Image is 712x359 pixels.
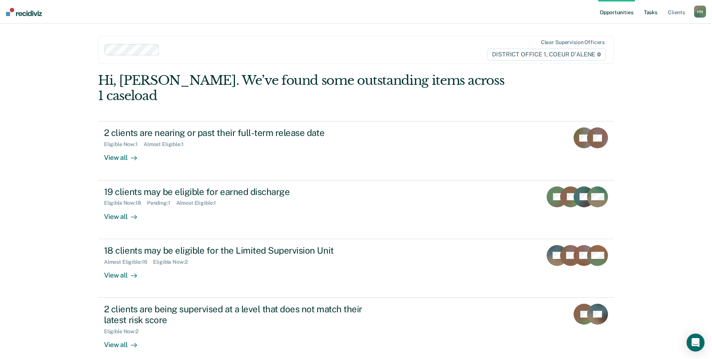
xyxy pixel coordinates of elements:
[153,259,193,265] div: Eligible Now : 2
[104,265,146,279] div: View all
[104,148,146,162] div: View all
[147,200,176,206] div: Pending : 1
[104,304,367,325] div: 2 clients are being supervised at a level that does not match their latest risk score
[104,141,144,148] div: Eligible Now : 1
[687,334,705,352] div: Open Intercom Messenger
[6,8,42,16] img: Recidiviz
[176,200,222,206] div: Almost Eligible : 1
[98,180,614,239] a: 19 clients may be eligible for earned dischargeEligible Now:18Pending:1Almost Eligible:1View all
[104,259,153,265] div: Almost Eligible : 16
[98,73,511,103] div: Hi, [PERSON_NAME]. We’ve found some outstanding items across 1 caseload
[104,206,146,221] div: View all
[104,245,367,256] div: 18 clients may be eligible for the Limited Supervision Unit
[487,49,606,61] span: DISTRICT OFFICE 1, COEUR D'ALENE
[98,239,614,298] a: 18 clients may be eligible for the Limited Supervision UnitAlmost Eligible:16Eligible Now:2View all
[104,200,147,206] div: Eligible Now : 18
[541,39,605,46] div: Clear supervision officers
[104,186,367,197] div: 19 clients may be eligible for earned discharge
[104,127,367,138] div: 2 clients are nearing or past their full-term release date
[104,334,146,349] div: View all
[694,6,706,18] button: HN
[98,121,614,180] a: 2 clients are nearing or past their full-term release dateEligible Now:1Almost Eligible:1View all
[104,328,144,335] div: Eligible Now : 2
[694,6,706,18] div: H N
[144,141,190,148] div: Almost Eligible : 1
